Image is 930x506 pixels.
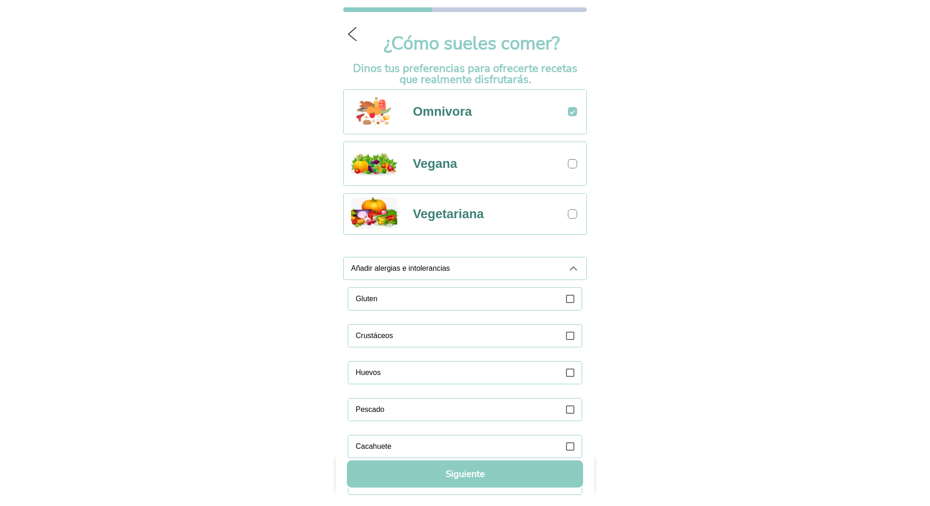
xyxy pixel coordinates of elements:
ion-label: Vegana [413,156,560,171]
img: uj5l96d5zs.svg [351,197,397,229]
img: ChevronLeft.svg [348,27,357,41]
img: 5yi21zjqnt.svg [351,146,397,180]
h1: ¿Cómo sueles comer? [343,31,587,55]
ion-label: Cacahuete [356,442,559,451]
ion-label: Crustáceos [356,332,559,340]
img: ldkqts65sk.svg [351,94,397,128]
ion-label: Omnivora [413,104,560,119]
button: Siguiente [347,460,583,488]
ion-label: Pescado [356,405,559,414]
ion-label: Añadir alergias e intolerancias [351,264,560,273]
h4: Dinos tus preferencias para ofrecerte recetas que realmente disfrutarás. [343,63,587,85]
ion-label: Huevos [356,369,559,377]
ion-label: Vegetariana [413,207,560,221]
ion-label: Gluten [356,295,559,303]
